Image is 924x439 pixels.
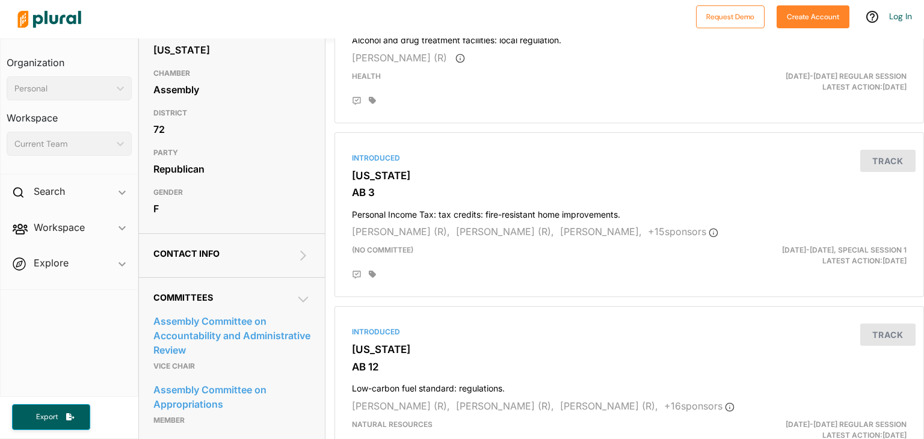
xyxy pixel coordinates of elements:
[786,72,907,81] span: [DATE]-[DATE] Regular Session
[352,52,447,64] span: [PERSON_NAME] (R)
[352,72,381,81] span: Health
[352,378,907,394] h4: Low-carbon fuel standard: regulations.
[153,66,311,81] h3: CHAMBER
[725,71,916,93] div: Latest Action: [DATE]
[153,292,213,302] span: Committees
[777,5,849,28] button: Create Account
[352,153,907,164] div: Introduced
[369,270,376,278] div: Add tags
[782,245,907,254] span: [DATE]-[DATE], Special Session 1
[352,204,907,220] h4: Personal Income Tax: tax credits: fire-resistant home improvements.
[889,11,912,22] a: Log In
[352,361,907,373] h3: AB 12
[352,400,450,412] span: [PERSON_NAME] (R),
[352,186,907,198] h3: AB 3
[153,81,311,99] div: Assembly
[369,96,376,105] div: Add tags
[153,381,311,413] a: Assembly Committee on Appropriations
[352,170,907,182] h3: [US_STATE]
[786,420,907,429] span: [DATE]-[DATE] Regular Session
[456,400,554,412] span: [PERSON_NAME] (R),
[352,343,907,355] h3: [US_STATE]
[14,138,112,150] div: Current Team
[777,10,849,22] a: Create Account
[28,412,66,422] span: Export
[560,400,658,412] span: [PERSON_NAME] (R),
[153,160,311,178] div: Republican
[7,100,132,127] h3: Workspace
[12,404,90,430] button: Export
[352,270,362,280] div: Add Position Statement
[352,226,450,238] span: [PERSON_NAME] (R),
[696,10,765,22] a: Request Demo
[648,226,718,238] span: + 15 sponsor s
[153,359,311,373] p: Vice Chair
[153,312,311,359] a: Assembly Committee on Accountability and Administrative Review
[456,226,554,238] span: [PERSON_NAME] (R),
[725,245,916,266] div: Latest Action: [DATE]
[352,420,433,429] span: Natural Resources
[860,150,916,172] button: Track
[7,45,132,72] h3: Organization
[153,185,311,200] h3: GENDER
[343,245,724,266] div: (no committee)
[153,413,311,428] p: Member
[153,248,220,259] span: Contact Info
[860,324,916,346] button: Track
[153,41,311,59] div: [US_STATE]
[352,96,362,106] div: Add Position Statement
[34,185,65,198] h2: Search
[153,120,311,138] div: 72
[696,5,765,28] button: Request Demo
[352,327,907,337] div: Introduced
[664,400,735,412] span: + 16 sponsor s
[153,200,311,218] div: F
[153,106,311,120] h3: DISTRICT
[560,226,642,238] span: [PERSON_NAME],
[14,82,112,95] div: Personal
[153,146,311,160] h3: PARTY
